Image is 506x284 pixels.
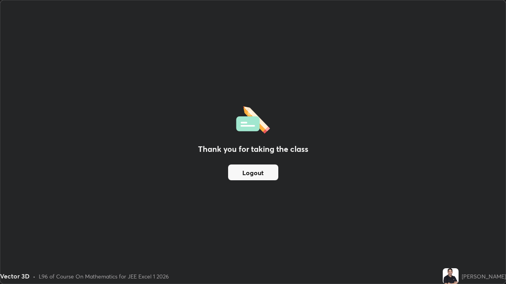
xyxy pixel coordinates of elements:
[39,272,169,280] div: L96 of Course On Mathematics for JEE Excel 1 2026
[443,268,459,284] img: 8c6bbdf08e624b6db9f7afe2b3930918.jpg
[228,164,278,180] button: Logout
[198,143,308,155] h2: Thank you for taking the class
[33,272,36,280] div: •
[236,104,270,134] img: offlineFeedback.1438e8b3.svg
[462,272,506,280] div: [PERSON_NAME]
